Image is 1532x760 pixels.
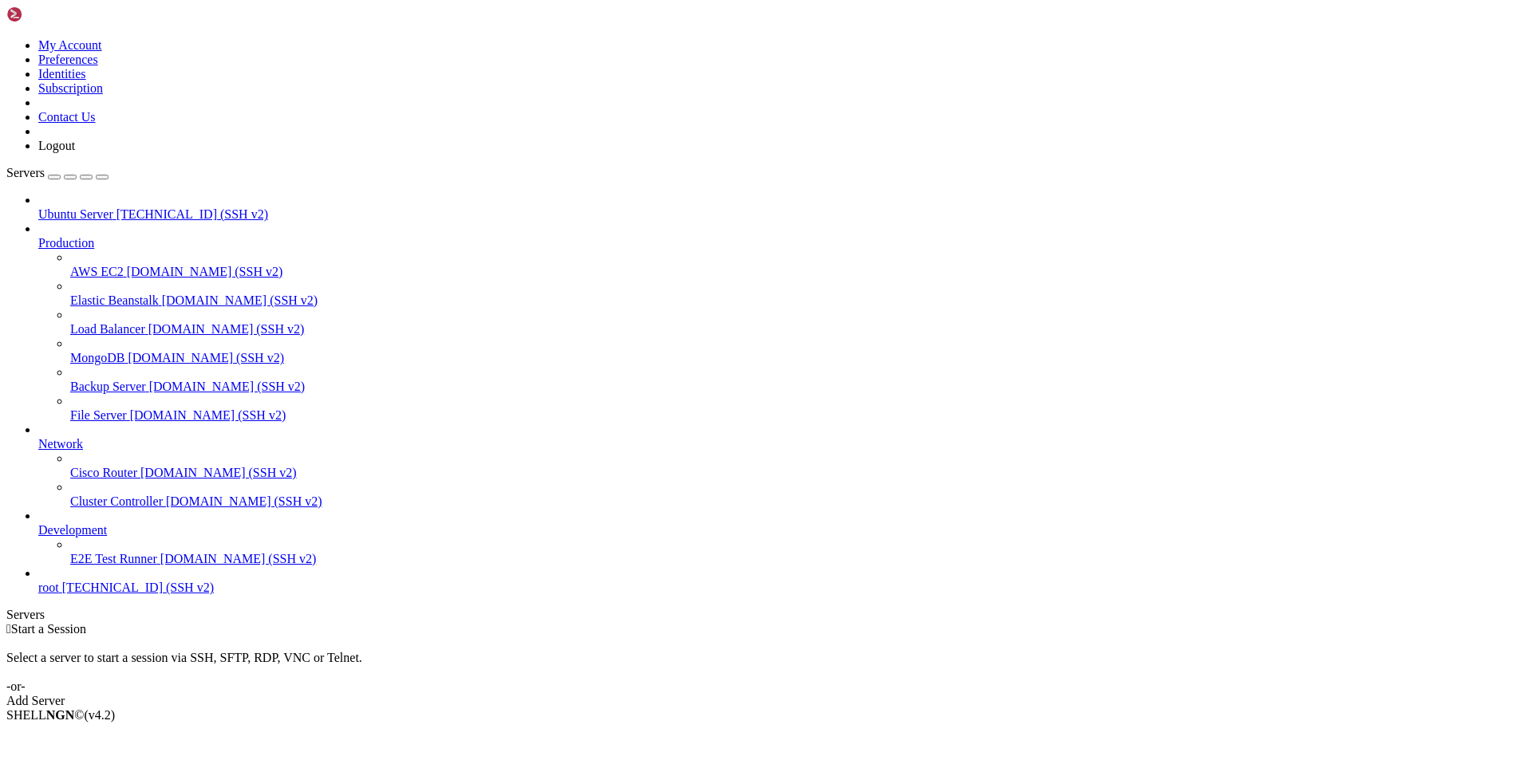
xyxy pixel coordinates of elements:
[38,207,113,221] span: Ubuntu Server
[11,622,86,636] span: Start a Session
[38,509,1526,566] li: Development
[70,394,1526,423] li: File Server [DOMAIN_NAME] (SSH v2)
[70,538,1526,566] li: E2E Test Runner [DOMAIN_NAME] (SSH v2)
[140,466,297,479] span: [DOMAIN_NAME] (SSH v2)
[46,708,75,722] b: NGN
[38,222,1526,423] li: Production
[70,451,1526,480] li: Cisco Router [DOMAIN_NAME] (SSH v2)
[128,351,284,364] span: [DOMAIN_NAME] (SSH v2)
[38,523,107,537] span: Development
[38,437,83,451] span: Network
[70,380,146,393] span: Backup Server
[6,608,1526,622] div: Servers
[70,466,137,479] span: Cisco Router
[162,293,318,307] span: [DOMAIN_NAME] (SSH v2)
[6,6,98,22] img: Shellngn
[70,293,159,307] span: Elastic Beanstalk
[70,293,1526,308] a: Elastic Beanstalk [DOMAIN_NAME] (SSH v2)
[70,279,1526,308] li: Elastic Beanstalk [DOMAIN_NAME] (SSH v2)
[70,322,145,336] span: Load Balancer
[38,38,102,52] a: My Account
[130,408,286,422] span: [DOMAIN_NAME] (SSH v2)
[85,708,116,722] span: 4.2.0
[70,408,1526,423] a: File Server [DOMAIN_NAME] (SSH v2)
[62,581,214,594] span: [TECHNICAL_ID] (SSH v2)
[70,552,1526,566] a: E2E Test Runner [DOMAIN_NAME] (SSH v2)
[160,552,317,565] span: [DOMAIN_NAME] (SSH v2)
[38,566,1526,595] li: root [TECHNICAL_ID] (SSH v2)
[70,322,1526,337] a: Load Balancer [DOMAIN_NAME] (SSH v2)
[38,581,1526,595] a: root [TECHNICAL_ID] (SSH v2)
[166,494,322,508] span: [DOMAIN_NAME] (SSH v2)
[70,466,1526,480] a: Cisco Router [DOMAIN_NAME] (SSH v2)
[70,494,163,508] span: Cluster Controller
[70,552,157,565] span: E2E Test Runner
[149,380,306,393] span: [DOMAIN_NAME] (SSH v2)
[70,250,1526,279] li: AWS EC2 [DOMAIN_NAME] (SSH v2)
[6,166,109,179] a: Servers
[70,308,1526,337] li: Load Balancer [DOMAIN_NAME] (SSH v2)
[127,265,283,278] span: [DOMAIN_NAME] (SSH v2)
[38,81,103,95] a: Subscription
[6,694,1526,708] div: Add Server
[38,53,98,66] a: Preferences
[38,110,96,124] a: Contact Us
[6,622,11,636] span: 
[70,408,127,422] span: File Server
[70,494,1526,509] a: Cluster Controller [DOMAIN_NAME] (SSH v2)
[38,236,94,250] span: Production
[70,351,1526,365] a: MongoDB [DOMAIN_NAME] (SSH v2)
[38,423,1526,509] li: Network
[38,207,1526,222] a: Ubuntu Server [TECHNICAL_ID] (SSH v2)
[38,236,1526,250] a: Production
[70,480,1526,509] li: Cluster Controller [DOMAIN_NAME] (SSH v2)
[38,437,1526,451] a: Network
[70,365,1526,394] li: Backup Server [DOMAIN_NAME] (SSH v2)
[38,193,1526,222] li: Ubuntu Server [TECHNICAL_ID] (SSH v2)
[70,265,124,278] span: AWS EC2
[6,636,1526,694] div: Select a server to start a session via SSH, SFTP, RDP, VNC or Telnet. -or-
[38,67,86,81] a: Identities
[38,581,59,594] span: root
[70,265,1526,279] a: AWS EC2 [DOMAIN_NAME] (SSH v2)
[70,337,1526,365] li: MongoDB [DOMAIN_NAME] (SSH v2)
[6,166,45,179] span: Servers
[6,708,115,722] span: SHELL ©
[38,139,75,152] a: Logout
[38,523,1526,538] a: Development
[116,207,268,221] span: [TECHNICAL_ID] (SSH v2)
[148,322,305,336] span: [DOMAIN_NAME] (SSH v2)
[70,380,1526,394] a: Backup Server [DOMAIN_NAME] (SSH v2)
[70,351,124,364] span: MongoDB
